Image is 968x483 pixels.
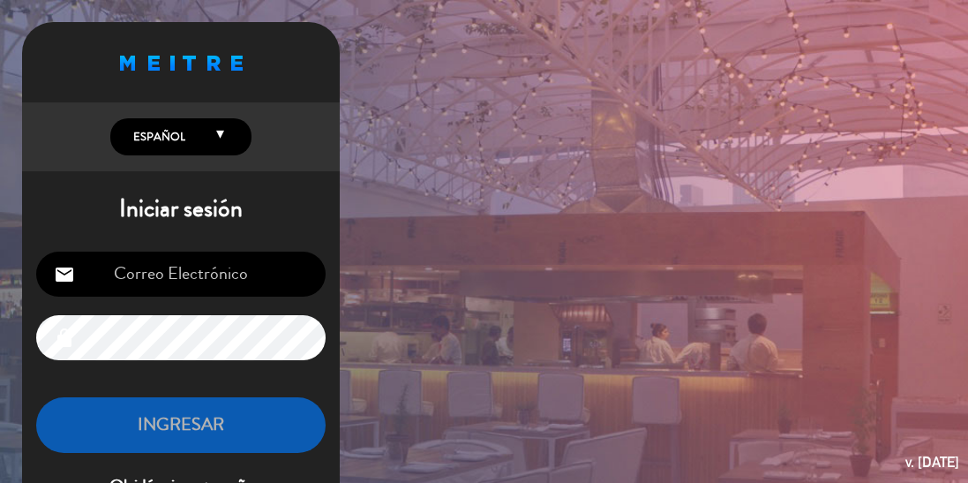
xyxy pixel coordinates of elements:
[36,397,326,453] button: INGRESAR
[22,194,340,224] h1: Iniciar sesión
[129,128,185,146] span: Español
[54,328,75,349] i: lock
[36,252,326,297] input: Correo Electrónico
[120,56,243,71] img: MEITRE
[54,264,75,285] i: email
[905,450,959,474] div: v. [DATE]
